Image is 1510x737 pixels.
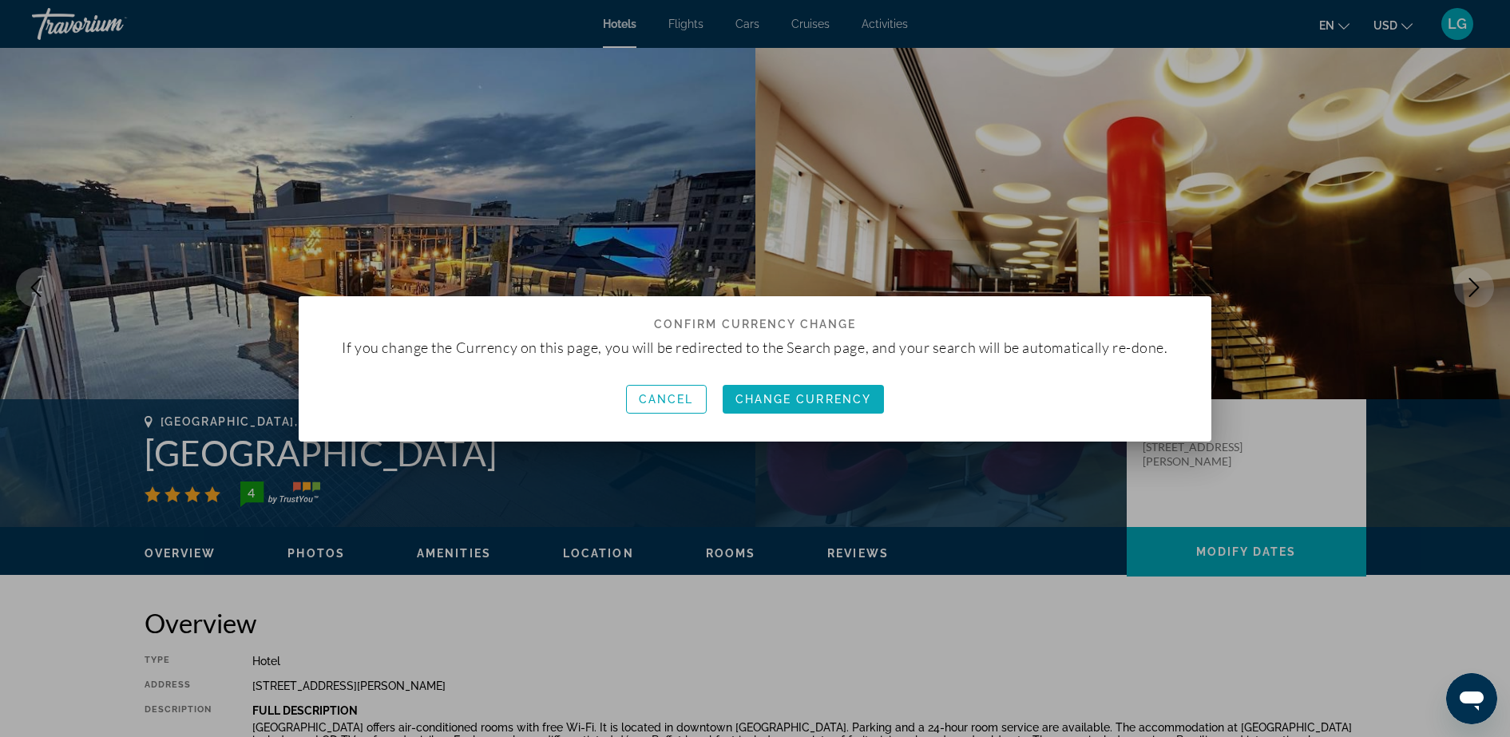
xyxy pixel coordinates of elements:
[342,339,1167,356] p: If you change the Currency on this page, you will be redirected to the Search page, and your sear...
[723,385,885,414] button: Change Currency
[323,296,1187,338] h2: Confirm Currency Change
[639,393,694,406] span: Cancel
[1446,673,1497,724] iframe: Button to launch messaging window
[735,393,872,406] span: Change Currency
[626,385,707,414] button: Cancel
